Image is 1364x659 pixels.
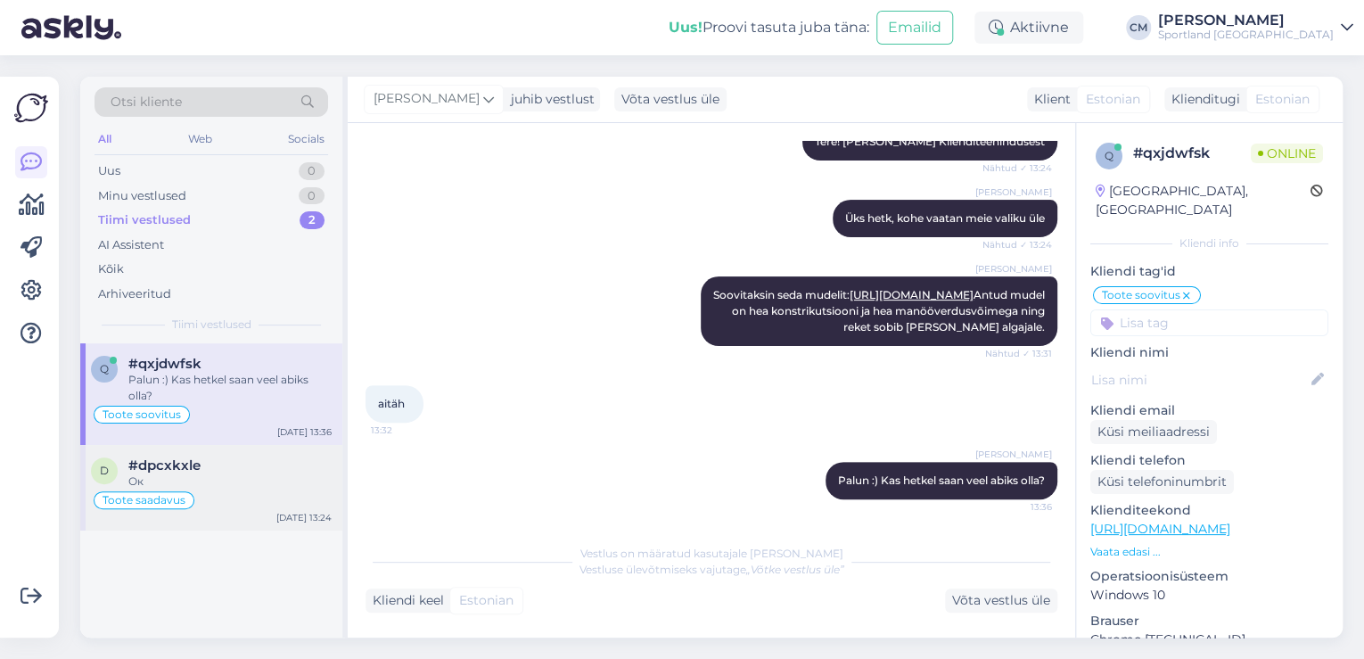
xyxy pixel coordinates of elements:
[1027,90,1071,109] div: Klient
[1090,544,1328,560] p: Vaata edasi ...
[815,135,1045,148] span: Tere! [PERSON_NAME] Klienditeenindusest
[982,238,1052,251] span: Nähtud ✓ 13:24
[172,317,251,333] span: Tiimi vestlused
[974,12,1083,44] div: Aktiivne
[713,288,1048,334] span: Soovitaksin seda mudelit: Antud mudel on hea konstrikutsiooni ja hea manööverdusvõimega ning reke...
[1090,420,1217,444] div: Küsi meiliaadressi
[128,356,201,372] span: #qxjdwfsk
[614,87,727,111] div: Võta vestlus üle
[1090,235,1328,251] div: Kliendi info
[1090,586,1328,605] p: Windows 10
[1158,28,1334,42] div: Sportland [GEOGRAPHIC_DATA]
[579,563,844,576] span: Vestluse ülevõtmiseks vajutage
[98,260,124,278] div: Kõik
[975,262,1052,276] span: [PERSON_NAME]
[366,591,444,610] div: Kliendi keel
[1133,143,1251,164] div: # qxjdwfsk
[1086,90,1140,109] span: Estonian
[14,91,48,125] img: Askly Logo
[850,288,974,301] a: [URL][DOMAIN_NAME]
[669,19,703,36] b: Uus!
[378,397,405,410] span: aitäh
[985,500,1052,514] span: 13:36
[985,347,1052,360] span: Nähtud ✓ 13:31
[276,511,332,524] div: [DATE] 13:24
[277,425,332,439] div: [DATE] 13:36
[103,409,181,420] span: Toote soovitus
[100,362,109,375] span: q
[1090,470,1234,494] div: Küsi telefoninumbrit
[838,474,1045,487] span: Palun :) Kas hetkel saan veel abiks olla?
[1164,90,1240,109] div: Klienditugi
[876,11,953,45] button: Emailid
[1255,90,1310,109] span: Estonian
[374,89,480,109] span: [PERSON_NAME]
[103,495,185,506] span: Toote saadavus
[128,372,332,404] div: Palun :) Kas hetkel saan veel abiks olla?
[459,591,514,610] span: Estonian
[1126,15,1151,40] div: CM
[1105,149,1113,162] span: q
[1090,451,1328,470] p: Kliendi telefon
[371,424,438,437] span: 13:32
[1090,612,1328,630] p: Brauser
[1090,401,1328,420] p: Kliendi email
[1090,343,1328,362] p: Kliendi nimi
[945,589,1057,613] div: Võta vestlus üle
[1096,182,1311,219] div: [GEOGRAPHIC_DATA], [GEOGRAPHIC_DATA]
[504,90,595,109] div: juhib vestlust
[300,211,325,229] div: 2
[669,17,869,38] div: Proovi tasuta juba täna:
[98,211,191,229] div: Tiimi vestlused
[746,563,844,576] i: „Võtke vestlus üle”
[128,474,332,490] div: Ок
[1158,13,1334,28] div: [PERSON_NAME]
[98,236,164,254] div: AI Assistent
[1090,567,1328,586] p: Operatsioonisüsteem
[845,211,1045,225] span: Üks hetk, kohe vaatan meie valiku üle
[1090,309,1328,336] input: Lisa tag
[975,185,1052,199] span: [PERSON_NAME]
[1090,521,1230,537] a: [URL][DOMAIN_NAME]
[98,285,171,303] div: Arhiveeritud
[1158,13,1353,42] a: [PERSON_NAME]Sportland [GEOGRAPHIC_DATA]
[94,128,115,151] div: All
[580,547,843,560] span: Vestlus on määratud kasutajale [PERSON_NAME]
[284,128,328,151] div: Socials
[1090,630,1328,649] p: Chrome [TECHNICAL_ID]
[128,457,201,474] span: #dpcxkxle
[1251,144,1323,163] span: Online
[111,93,182,111] span: Otsi kliente
[982,161,1052,175] span: Nähtud ✓ 13:24
[1102,290,1180,301] span: Toote soovitus
[1091,370,1308,390] input: Lisa nimi
[1090,262,1328,281] p: Kliendi tag'id
[100,464,109,477] span: d
[299,187,325,205] div: 0
[98,187,186,205] div: Minu vestlused
[975,448,1052,461] span: [PERSON_NAME]
[1090,501,1328,520] p: Klienditeekond
[299,162,325,180] div: 0
[98,162,120,180] div: Uus
[185,128,216,151] div: Web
